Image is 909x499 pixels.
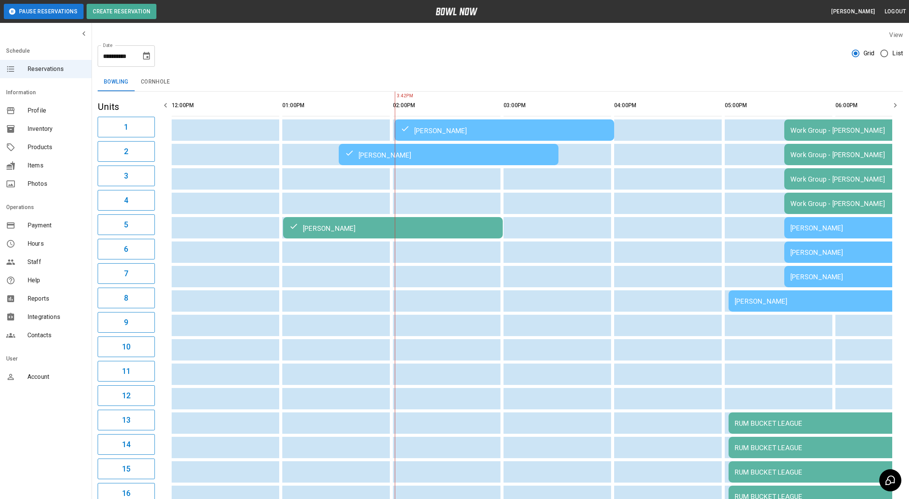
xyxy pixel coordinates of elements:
[98,239,155,259] button: 6
[27,258,85,267] span: Staff
[828,5,878,19] button: [PERSON_NAME]
[98,263,155,284] button: 7
[892,49,903,58] span: List
[98,385,155,406] button: 12
[124,292,128,304] h6: 8
[139,48,154,64] button: Choose date, selected date is Aug 15, 2025
[98,214,155,235] button: 5
[172,95,279,116] th: 12:00PM
[27,294,85,303] span: Reports
[98,73,135,91] button: Bowling
[124,219,128,231] h6: 5
[122,414,130,426] h6: 13
[124,243,128,255] h6: 6
[504,95,611,116] th: 03:00PM
[27,221,85,230] span: Payment
[27,179,85,188] span: Photos
[98,166,155,186] button: 3
[289,223,497,232] div: [PERSON_NAME]
[98,117,155,137] button: 1
[889,31,903,39] label: View
[98,190,155,211] button: 4
[27,124,85,134] span: Inventory
[122,365,130,377] h6: 11
[98,336,155,357] button: 10
[98,312,155,333] button: 9
[345,150,552,159] div: [PERSON_NAME]
[27,276,85,285] span: Help
[124,267,128,280] h6: 7
[882,5,909,19] button: Logout
[124,194,128,206] h6: 4
[27,161,85,170] span: Items
[864,49,875,58] span: Grid
[98,101,155,113] h5: Units
[124,170,128,182] h6: 3
[436,8,478,15] img: logo
[27,372,85,381] span: Account
[393,95,500,116] th: 02:00PM
[122,341,130,353] h6: 10
[122,463,130,475] h6: 15
[27,143,85,152] span: Products
[98,141,155,162] button: 2
[401,126,608,135] div: [PERSON_NAME]
[98,434,155,455] button: 14
[122,390,130,402] h6: 12
[122,438,130,451] h6: 14
[124,145,128,158] h6: 2
[27,312,85,322] span: Integrations
[4,4,84,19] button: Pause Reservations
[98,288,155,308] button: 8
[282,95,390,116] th: 01:00PM
[87,4,156,19] button: Create Reservation
[27,239,85,248] span: Hours
[98,410,155,430] button: 13
[124,316,128,328] h6: 9
[124,121,128,133] h6: 1
[98,459,155,479] button: 15
[27,331,85,340] span: Contacts
[135,73,176,91] button: Cornhole
[27,64,85,74] span: Reservations
[395,92,397,100] span: 3:42PM
[27,106,85,115] span: Profile
[98,73,903,91] div: inventory tabs
[98,361,155,381] button: 11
